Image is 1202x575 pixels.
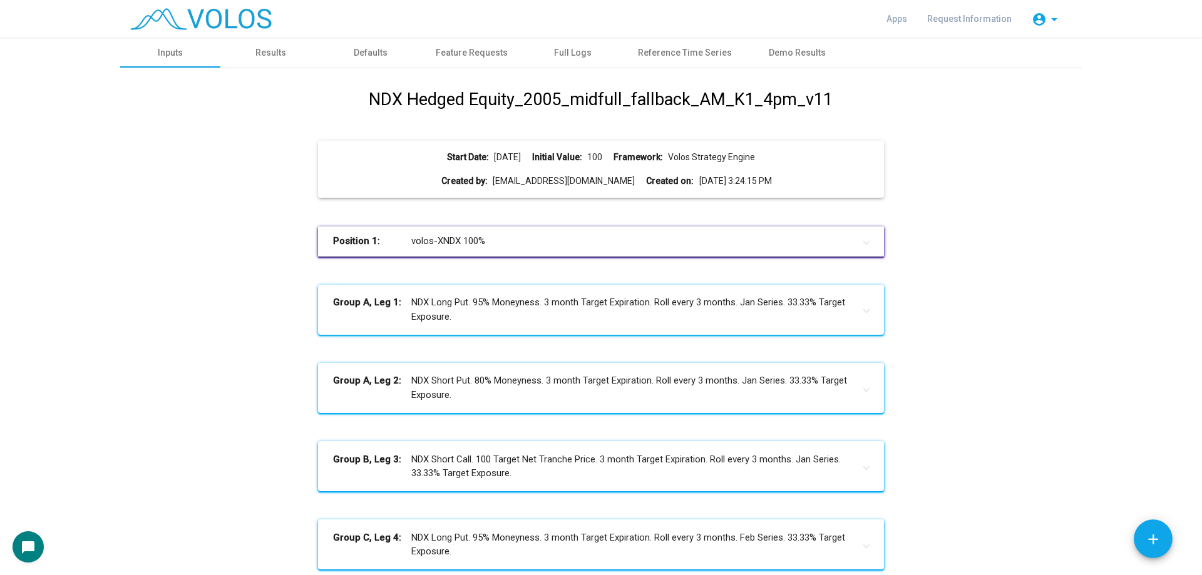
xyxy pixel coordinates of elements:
div: [EMAIL_ADDRESS][DOMAIN_NAME] [DATE] 3:24:15 PM [328,175,873,188]
div: [DATE] 100 Volos Strategy Engine [328,151,873,164]
b: Group A, Leg 2: [333,374,411,402]
a: Apps [876,8,917,30]
div: Feature Requests [436,46,508,59]
div: Defaults [354,46,388,59]
div: Results [255,46,286,59]
div: Inputs [158,46,183,59]
mat-panel-title: NDX Short Call. 100 Target Net Tranche Price. 3 month Target Expiration. Roll every 3 months. Jan... [333,452,853,481]
mat-expansion-panel-header: Group A, Leg 2:NDX Short Put. 80% Moneyness. 3 month Target Expiration. Roll every 3 months. Jan ... [318,363,883,413]
b: Group A, Leg 1: [333,295,411,323]
mat-panel-title: NDX Long Put. 95% Moneyness. 3 month Target Expiration. Roll every 3 months. Jan Series. 33.33% T... [333,295,853,323]
b: Initial Value: [532,151,582,164]
span: Apps [886,14,907,24]
b: Group B, Leg 3: [333,452,411,481]
b: Position 1: [333,234,411,248]
div: Full Logs [554,46,592,59]
mat-expansion-panel-header: Group A, Leg 1:NDX Long Put. 95% Moneyness. 3 month Target Expiration. Roll every 3 months. Jan S... [318,285,883,335]
b: Framework: [614,151,663,164]
h1: NDX Hedged Equity_2005_midfull_fallback_AM_K1_4pm_v11 [369,87,833,113]
b: Group C, Leg 4: [333,531,411,559]
mat-expansion-panel-header: Group B, Leg 3:NDX Short Call. 100 Target Net Tranche Price. 3 month Target Expiration. Roll ever... [318,441,883,491]
button: Add icon [1134,519,1173,558]
mat-panel-title: NDX Long Put. 95% Moneyness. 3 month Target Expiration. Roll every 3 months. Feb Series. 33.33% T... [333,531,853,559]
mat-expansion-panel-header: Position 1:volos-XNDX 100% [318,226,883,257]
div: Reference Time Series [638,46,732,59]
b: Start Date: [447,151,489,164]
mat-panel-title: volos-XNDX 100% [333,234,853,248]
mat-panel-title: NDX Short Put. 80% Moneyness. 3 month Target Expiration. Roll every 3 months. Jan Series. 33.33% ... [333,374,853,402]
mat-icon: chat_bubble [21,540,36,555]
a: Request Information [917,8,1022,30]
div: Demo Results [769,46,826,59]
mat-expansion-panel-header: Group C, Leg 4:NDX Long Put. 95% Moneyness. 3 month Target Expiration. Roll every 3 months. Feb S... [318,519,883,569]
b: Created by: [441,175,488,188]
span: Request Information [927,14,1012,24]
mat-icon: add [1145,531,1161,547]
b: Created on: [646,175,694,188]
mat-icon: arrow_drop_down [1047,12,1062,27]
mat-icon: account_circle [1032,12,1047,27]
